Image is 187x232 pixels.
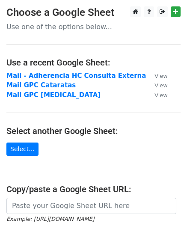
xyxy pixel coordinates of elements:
h4: Use a recent Google Sheet: [6,57,181,68]
a: View [146,81,167,89]
h4: Copy/paste a Google Sheet URL: [6,184,181,194]
small: View [154,73,167,79]
a: Select... [6,143,39,156]
a: View [146,91,167,99]
a: Mail GPC Cataratas [6,81,76,89]
a: Mail - Adherencia HC Consulta Externa [6,72,146,80]
small: Example: [URL][DOMAIN_NAME] [6,216,94,222]
small: View [154,92,167,98]
h3: Choose a Google Sheet [6,6,181,19]
input: Paste your Google Sheet URL here [6,198,176,214]
a: View [146,72,167,80]
p: Use one of the options below... [6,22,181,31]
small: View [154,82,167,89]
h4: Select another Google Sheet: [6,126,181,136]
a: Mail GPC [MEDICAL_DATA] [6,91,101,99]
